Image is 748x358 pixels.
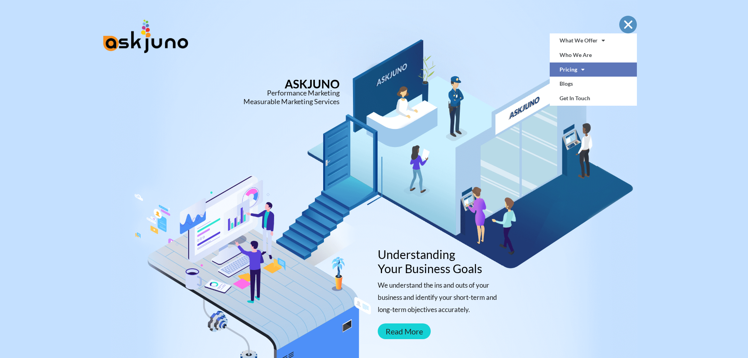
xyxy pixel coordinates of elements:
a: Get In Touch [550,91,637,106]
a: Read More [378,323,431,339]
a: Who We Are [550,48,637,62]
span: Read More [386,327,423,335]
a: What We Offer [550,33,637,48]
a: Pricing [550,62,637,77]
span: We understand the ins and outs of your business and identify your short-term and long-term object... [378,281,497,313]
a: Blogs [550,77,637,91]
h2: Understanding Your Business Goals [378,247,511,275]
div: Menu Toggle [619,16,637,33]
h1: ASKJUNO [169,77,339,91]
div: Performance Marketing Measurable Marketing Services [169,89,339,106]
